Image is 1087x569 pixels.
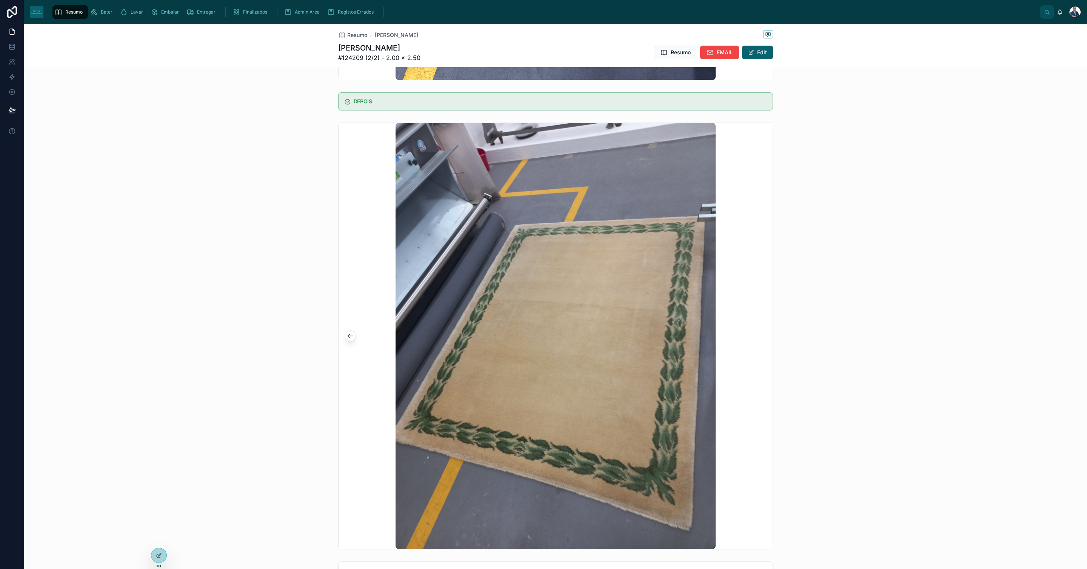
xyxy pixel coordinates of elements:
[338,31,367,39] a: Resumo
[118,5,148,19] a: Lavar
[148,5,184,19] a: Embalar
[338,53,420,62] span: #124209 (2/2) - 2.00 x 2.50
[161,9,179,15] span: Embalar
[375,31,418,39] a: [PERSON_NAME]
[52,5,88,19] a: Resumo
[671,49,691,56] span: Resumo
[243,9,267,15] span: Finalizados
[184,5,221,19] a: Entregar
[30,6,43,18] img: App logo
[101,9,112,15] span: Bater
[654,46,697,59] button: Resumo
[88,5,118,19] a: Bater
[49,4,1040,20] div: scrollable content
[325,5,379,19] a: Registos Errados
[197,9,216,15] span: Entregar
[282,5,325,19] a: Admin Area
[295,9,320,15] span: Admin Area
[65,9,83,15] span: Resumo
[717,49,733,56] span: EMAIL
[131,9,143,15] span: Lavar
[742,46,773,59] button: Edit
[230,5,273,19] a: Finalizados
[338,43,420,53] h1: [PERSON_NAME]
[338,9,374,15] span: Registos Errados
[354,99,767,104] h5: DEPOIS
[700,46,739,59] button: EMAIL
[347,31,367,39] span: Resumo
[396,123,715,549] img: 17594838667608006638005335471197.jpg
